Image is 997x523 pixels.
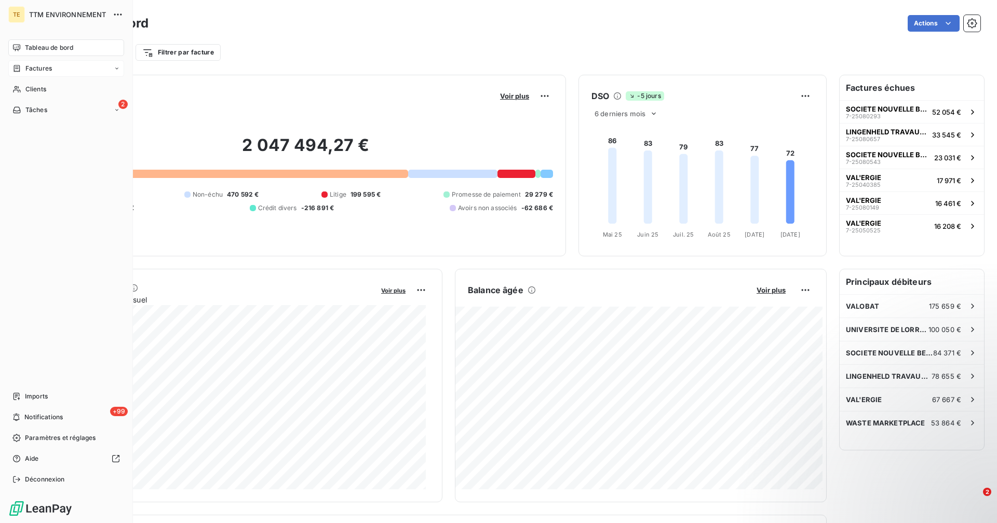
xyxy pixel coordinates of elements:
[929,302,961,310] span: 175 659 €
[846,105,928,113] span: SOCIETE NOUVELLE BEHEM SNB
[983,488,991,496] span: 2
[780,231,800,238] tspan: [DATE]
[846,227,881,233] span: 7-25050525
[928,325,961,334] span: 100 050 €
[8,450,124,467] a: Aide
[846,372,932,380] span: LINGENHELD TRAVAUX SPECIAUX
[840,169,984,191] button: VAL'ERGIE7-2504038517 971 €
[932,372,961,380] span: 78 655 €
[846,182,881,188] span: 7-25040385
[932,131,961,139] span: 33 545 €
[637,231,658,238] tspan: Juin 25
[500,92,529,100] span: Voir plus
[193,190,223,199] span: Non-échu
[934,154,961,162] span: 23 031 €
[673,231,694,238] tspan: Juil. 25
[934,222,961,230] span: 16 208 €
[789,422,997,495] iframe: Intercom notifications message
[452,190,521,199] span: Promesse de paiement
[258,203,297,213] span: Crédit divers
[846,173,881,182] span: VAL'ERGIE
[525,190,553,199] span: 29 279 €
[25,43,73,52] span: Tableau de bord
[468,284,523,296] h6: Balance âgée
[136,44,221,61] button: Filtrer par facture
[25,85,46,94] span: Clients
[301,203,334,213] span: -216 891 €
[935,199,961,208] span: 16 461 €
[29,10,106,19] span: TTM ENVIRONNEMENT
[458,203,517,213] span: Avoirs non associés
[846,128,928,136] span: LINGENHELD TRAVAUX SPECIAUX
[932,108,961,116] span: 52 054 €
[591,90,609,102] h6: DSO
[25,64,52,73] span: Factures
[708,231,731,238] tspan: Août 25
[846,196,881,204] span: VAL'ERGIE
[846,150,930,159] span: SOCIETE NOUVELLE BEHEM SNB
[8,6,25,23] div: TE
[378,285,409,295] button: Voir plus
[840,269,984,294] h6: Principaux débiteurs
[932,395,961,404] span: 67 667 €
[25,392,48,401] span: Imports
[840,146,984,169] button: SOCIETE NOUVELLE BEHEM SNB7-2508054323 031 €
[59,294,374,305] span: Chiffre d'affaires mensuel
[497,91,532,101] button: Voir plus
[908,15,960,32] button: Actions
[595,109,645,118] span: 6 derniers mois
[745,231,764,238] tspan: [DATE]
[8,500,73,517] img: Logo LeanPay
[330,190,346,199] span: Litige
[937,176,961,185] span: 17 971 €
[846,302,879,310] span: VALOBAT
[846,219,881,227] span: VAL'ERGIE
[846,419,925,427] span: WASTE MARKETPLACE
[521,203,553,213] span: -62 686 €
[25,454,39,463] span: Aide
[840,123,984,146] button: LINGENHELD TRAVAUX SPECIAUX7-2508065733 545 €
[840,100,984,123] button: SOCIETE NOUVELLE BEHEM SNB7-2508029352 054 €
[846,113,881,119] span: 7-25080293
[931,419,961,427] span: 53 864 €
[846,204,879,211] span: 7-25080149
[25,475,65,484] span: Déconnexion
[603,231,622,238] tspan: Mai 25
[110,407,128,416] span: +99
[351,190,381,199] span: 199 595 €
[846,136,880,142] span: 7-25080657
[846,325,928,334] span: UNIVERSITE DE LORRAINE
[753,285,789,295] button: Voir plus
[962,488,987,513] iframe: Intercom live chat
[25,105,47,115] span: Tâches
[59,135,553,166] h2: 2 047 494,27 €
[846,349,933,357] span: SOCIETE NOUVELLE BEHEM SNB
[227,190,259,199] span: 470 592 €
[840,214,984,237] button: VAL'ERGIE7-2505052516 208 €
[933,349,961,357] span: 84 371 €
[846,395,882,404] span: VAL'ERGIE
[626,91,664,101] span: -5 jours
[25,433,96,443] span: Paramètres et réglages
[846,159,881,165] span: 7-25080543
[118,100,128,109] span: 2
[24,412,63,422] span: Notifications
[840,75,984,100] h6: Factures échues
[381,287,406,294] span: Voir plus
[840,191,984,214] button: VAL'ERGIE7-2508014916 461 €
[757,286,786,294] span: Voir plus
